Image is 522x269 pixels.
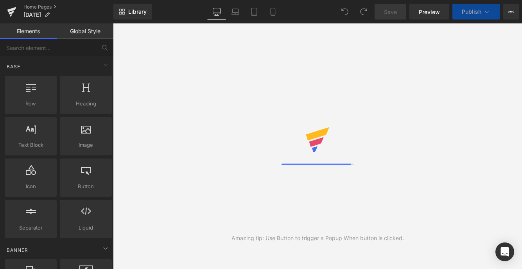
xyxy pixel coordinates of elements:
[62,182,109,191] span: Button
[452,4,500,20] button: Publish
[23,12,41,18] span: [DATE]
[6,246,29,254] span: Banner
[6,63,21,70] span: Base
[62,141,109,149] span: Image
[231,234,404,242] div: Amazing tip: Use Button to trigger a Popup When button is clicked.
[7,100,54,108] span: Row
[419,8,440,16] span: Preview
[57,23,113,39] a: Global Style
[7,182,54,191] span: Icon
[226,4,245,20] a: Laptop
[245,4,264,20] a: Tablet
[495,242,514,261] div: Open Intercom Messenger
[113,4,152,20] a: New Library
[207,4,226,20] a: Desktop
[23,4,113,10] a: Home Pages
[264,4,282,20] a: Mobile
[62,224,109,232] span: Liquid
[384,8,397,16] span: Save
[409,4,449,20] a: Preview
[128,8,147,15] span: Library
[503,4,519,20] button: More
[62,100,109,108] span: Heading
[337,4,353,20] button: Undo
[462,9,481,15] span: Publish
[7,224,54,232] span: Separator
[356,4,371,20] button: Redo
[7,141,54,149] span: Text Block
